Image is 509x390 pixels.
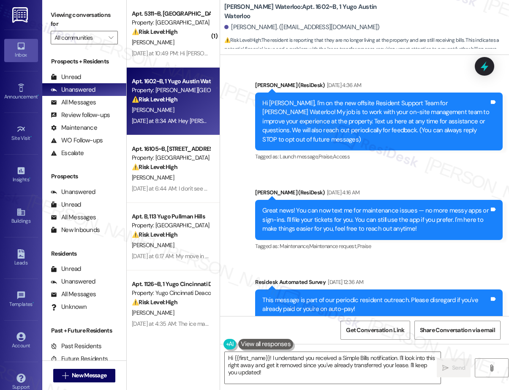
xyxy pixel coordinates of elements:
div: Apt. 1126~B, 1 Yugo Cincinnati Deacon [132,280,210,289]
div: Unknown [51,303,87,311]
div: Review follow-ups [51,111,110,120]
strong: ⚠️ Risk Level: High [224,37,261,44]
button: Share Conversation via email [414,321,501,340]
span: Praise , [318,153,333,160]
b: [PERSON_NAME] Waterloo: Apt. 1602~B, 1 Yugo Austin Waterloo [224,3,393,21]
span: • [30,134,32,140]
label: Viewing conversations for [51,8,118,31]
input: All communities [54,31,104,44]
div: Unanswered [51,85,95,94]
strong: ⚠️ Risk Level: High [132,95,177,103]
span: New Message [72,371,106,380]
div: Unread [51,200,81,209]
a: Site Visit • [4,122,38,145]
i:  [62,372,68,379]
span: • [33,300,34,306]
button: New Message [53,369,116,382]
div: Hi [PERSON_NAME], I'm on the new offsite Resident Support Team for [PERSON_NAME] Waterloo! My job... [262,99,489,144]
div: All Messages [51,213,96,222]
span: Praise [357,243,371,250]
span: Send [452,363,465,372]
div: Unread [51,265,81,273]
div: This message is part of our periodic resident outreach. Please disregard if you've already paid o... [262,296,489,350]
div: Property: [GEOGRAPHIC_DATA] [132,153,210,162]
div: [DATE] 4:36 AM [325,81,362,90]
div: Property: [PERSON_NAME][GEOGRAPHIC_DATA] [132,86,210,95]
div: Past + Future Residents [42,326,126,335]
span: Get Conversation Link [346,326,404,335]
div: Unanswered [51,277,95,286]
div: Property: [GEOGRAPHIC_DATA] [132,221,210,230]
i:  [488,365,495,371]
div: Residesk Automated Survey [255,278,503,289]
img: ResiDesk Logo [12,7,30,23]
div: New Inbounds [51,226,100,235]
strong: ⚠️ Risk Level: High [132,231,177,238]
span: : The resident is reporting that they are no longer living at the property and are still receivin... [224,36,509,54]
span: Maintenance request , [309,243,357,250]
button: Get Conversation Link [340,321,410,340]
div: [PERSON_NAME]. ([EMAIL_ADDRESS][DOMAIN_NAME]) [224,23,380,32]
a: Inbox [4,39,38,62]
div: Escalate [51,149,84,158]
div: Property: Yugo Cincinnati Deacon [132,289,210,297]
span: [PERSON_NAME] [132,106,174,114]
span: [PERSON_NAME] [132,241,174,249]
strong: ⚠️ Risk Level: High [132,28,177,35]
a: Account [4,330,38,352]
div: Past Residents [51,342,102,351]
span: Launch message , [280,153,318,160]
a: Templates • [4,288,38,311]
span: [PERSON_NAME] [132,38,174,46]
span: [PERSON_NAME] [132,174,174,181]
div: Maintenance [51,123,97,132]
div: [DATE] 12:36 AM [326,278,363,286]
div: [DATE] at 6:44 AM: I don't see any visible holes or damage, I think it's coming from a line in th... [132,185,507,192]
div: Prospects + Residents [42,57,126,66]
div: Prospects [42,172,126,181]
span: • [38,93,39,98]
div: Apt. 16105~B, [STREET_ADDRESS] [132,145,210,153]
div: Apt. 1602~B, 1 Yugo Austin Waterloo [132,77,210,86]
button: Send [437,358,471,377]
div: Great news! You can now text me for maintenance issues — no more messy apps or sign-ins. I'll fil... [262,206,489,233]
span: [PERSON_NAME] [132,309,174,316]
textarea: Hi {{first_name}}! I understand you received a Simple Bills notification. I'll look into this rig... [225,352,441,384]
div: [PERSON_NAME] (ResiDesk) [255,81,503,93]
div: Future Residents [51,355,108,363]
div: All Messages [51,290,96,299]
span: Maintenance , [280,243,309,250]
div: [PERSON_NAME] (ResiDesk) [255,188,503,200]
div: Unread [51,73,81,82]
i:  [442,365,449,371]
div: Property: [GEOGRAPHIC_DATA] [132,18,210,27]
div: [DATE] 4:16 AM [325,188,360,197]
div: Tagged as: [255,240,503,252]
div: Unanswered [51,188,95,196]
a: Buildings [4,205,38,228]
div: Apt. 5311~B, [GEOGRAPHIC_DATA] [132,9,210,18]
i:  [109,34,113,41]
div: WO Follow-ups [51,136,103,145]
div: Tagged as: [255,150,503,163]
div: [DATE] at 4:35 AM: The ice machine wasn't fixed [132,320,248,327]
a: Insights • [4,164,38,186]
span: Share Conversation via email [420,326,495,335]
strong: ⚠️ Risk Level: High [132,163,177,171]
div: Apt. B, 113 Yugo Pullman Hills [132,212,210,221]
strong: ⚠️ Risk Level: High [132,298,177,306]
a: Leads [4,247,38,270]
div: Residents [42,249,126,258]
span: Access [333,153,350,160]
div: All Messages [51,98,96,107]
span: • [29,175,30,181]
